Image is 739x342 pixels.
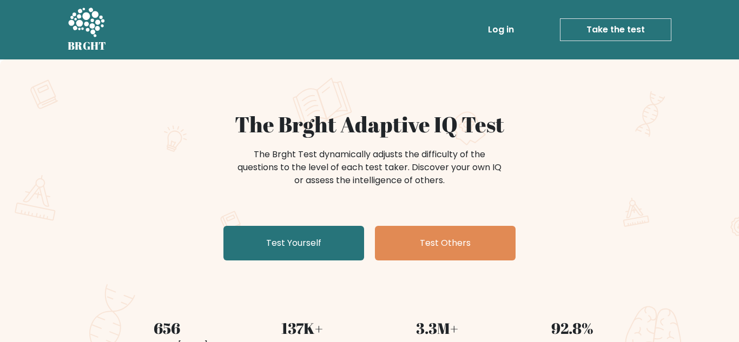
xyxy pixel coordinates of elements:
h1: The Brght Adaptive IQ Test [105,111,634,137]
h5: BRGHT [68,39,107,52]
a: Log in [484,19,518,41]
a: Take the test [560,18,671,41]
div: 3.3M+ [376,317,498,339]
a: Test Yourself [223,226,364,260]
a: BRGHT [68,4,107,55]
div: 656 [105,317,228,339]
div: 137K+ [241,317,363,339]
a: Test Others [375,226,516,260]
div: The Brght Test dynamically adjusts the difficulty of the questions to the level of each test take... [234,148,505,187]
div: 92.8% [511,317,634,339]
